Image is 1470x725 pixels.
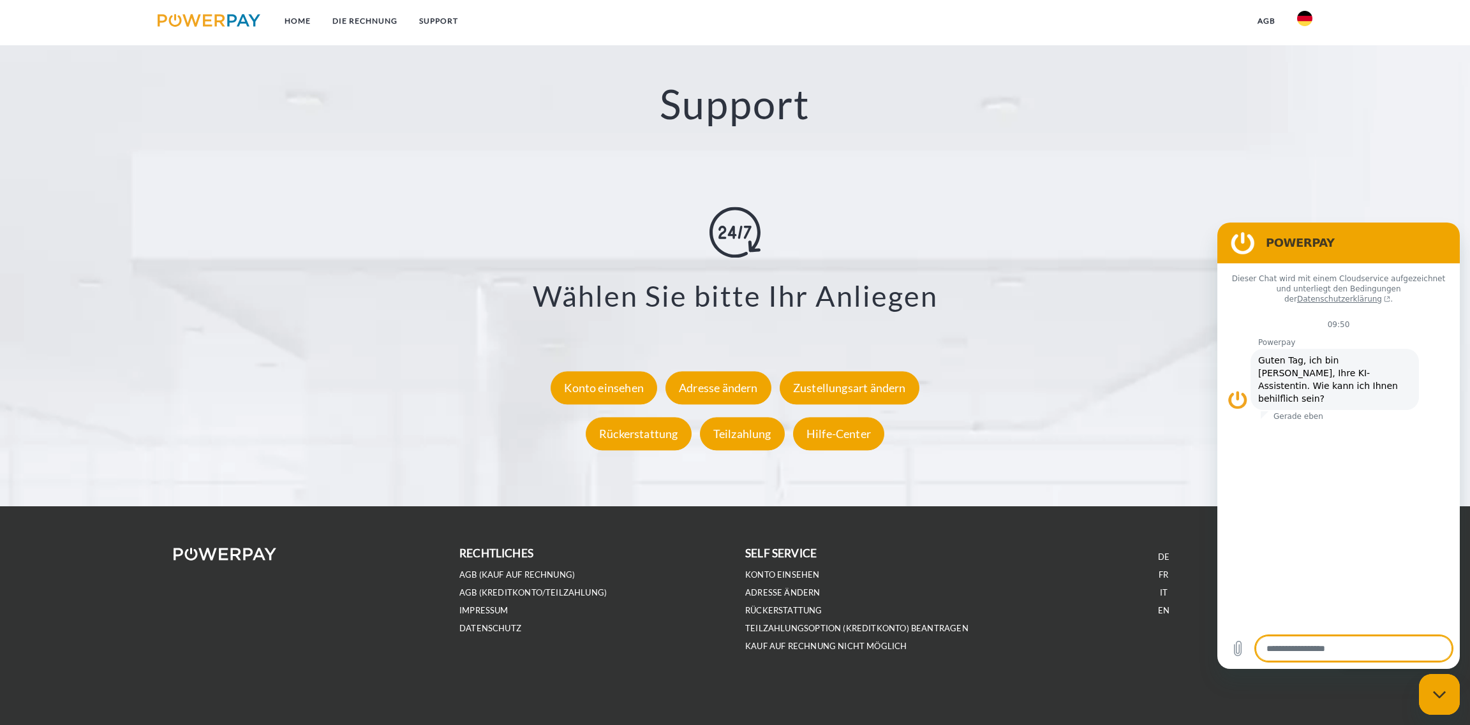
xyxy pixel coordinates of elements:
[793,417,884,450] div: Hilfe-Center
[1159,569,1168,580] a: FR
[745,623,969,634] a: Teilzahlungsoption (KREDITKONTO) beantragen
[1247,10,1286,33] a: agb
[459,569,575,580] a: AGB (Kauf auf Rechnung)
[73,79,1397,129] h2: Support
[274,10,322,33] a: Home
[174,548,276,560] img: logo-powerpay-white.svg
[322,10,408,33] a: DIE RECHNUNG
[709,207,761,258] img: online-shopping.svg
[745,605,822,616] a: Rückerstattung
[745,587,820,598] a: Adresse ändern
[745,546,817,560] b: self service
[790,427,887,441] a: Hilfe-Center
[583,427,695,441] a: Rückerstattung
[551,371,657,404] div: Konto einsehen
[1158,552,1169,562] a: DE
[700,417,785,450] div: Teilzahlung
[1158,605,1169,616] a: EN
[408,10,469,33] a: SUPPORT
[158,14,260,27] img: logo-powerpay.svg
[1297,11,1312,26] img: de
[697,427,788,441] a: Teilzahlung
[1160,587,1168,598] a: IT
[89,279,1381,314] h3: Wählen Sie bitte Ihr Anliegen
[459,546,533,560] b: rechtliches
[459,605,509,616] a: IMPRESSUM
[776,381,923,395] a: Zustellungsart ändern
[780,371,919,404] div: Zustellungsart ändern
[1419,674,1460,715] iframe: Schaltfläche zum Öffnen des Messaging-Fensters; Konversation läuft
[1217,223,1460,669] iframe: Messaging-Fenster
[662,381,775,395] a: Adresse ändern
[459,587,607,598] a: AGB (Kreditkonto/Teilzahlung)
[547,381,660,395] a: Konto einsehen
[586,417,692,450] div: Rückerstattung
[665,371,771,404] div: Adresse ändern
[745,641,907,652] a: Kauf auf Rechnung nicht möglich
[459,623,521,634] a: DATENSCHUTZ
[745,569,820,580] a: Konto einsehen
